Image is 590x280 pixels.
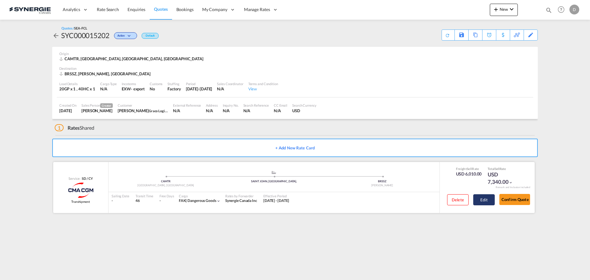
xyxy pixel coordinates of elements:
[59,86,95,92] div: 20GP x 1 , 40HC x 1
[488,167,518,171] div: Total Rate
[59,81,95,86] div: Load Details
[59,108,77,113] div: 2 Oct 2025
[248,81,278,86] div: Terms and Condition
[202,6,227,13] span: My Company
[447,194,469,205] button: Delete
[150,81,163,86] div: Customs
[114,32,137,39] div: Change Status Here
[150,86,163,92] div: No
[292,103,317,108] div: Search Currency
[545,7,552,14] md-icon: icon-magnify
[55,124,64,131] span: 1
[263,194,289,198] div: Effective Period
[490,4,518,16] button: icon-plus 400-fgNewicon-chevron-down
[68,125,80,131] span: Rates
[179,194,221,198] div: Cargo
[59,66,531,71] div: Destination
[167,86,181,92] div: Factory Stuffing
[206,103,218,108] div: Address
[118,103,168,108] div: Customer
[59,103,77,108] div: Created On
[328,179,436,183] div: BRSSZ
[455,30,468,40] div: Save As Template
[569,5,579,14] div: D
[186,198,187,203] span: |
[142,33,159,39] div: Default
[128,7,145,12] span: Enquiries
[243,108,269,113] div: N/A
[100,103,113,108] span: Creator
[270,171,277,174] md-icon: assets/icons/custom/ship-fill.svg
[243,103,269,108] div: Search Reference
[74,26,87,30] span: SEA-FCL
[59,71,152,77] div: BRSSZ, Santos, Asia Pacific
[52,32,60,39] md-icon: icon-arrow-left
[274,103,287,108] div: CC Email
[176,7,194,12] span: Bookings
[9,3,51,17] img: 1f56c880d42311ef80fc7dca854c8e59.png
[112,194,129,198] div: Sailing Date
[456,167,482,171] div: Freight Rate
[225,198,257,203] span: Synergie Canada Inc
[206,108,218,113] div: N/A
[136,194,153,198] div: Transit Time
[491,186,535,189] div: Remark and Inclusion included
[71,199,90,204] span: Transhipment
[65,56,203,61] span: CAMTR, [GEOGRAPHIC_DATA], [GEOGRAPHIC_DATA], [GEOGRAPHIC_DATA]
[186,81,212,86] div: Period
[488,171,518,186] div: USD 7,340.00
[556,4,566,15] span: Help
[159,198,161,203] div: -
[263,198,289,203] span: [DATE] - [DATE]
[263,198,289,203] div: 02 Oct 2025 - 14 Oct 2025
[61,26,87,30] div: Quotes /SEA-FCL
[112,179,220,183] div: CAMTR
[179,198,188,203] span: FAK
[59,56,205,61] div: CAMTR, Montreal, QC, Americas
[274,108,287,113] div: N/A
[100,86,117,92] div: N/A
[149,108,171,113] span: Graco Logistics
[68,183,93,198] img: CMA CGM
[52,139,538,157] button: + Add New Rate Card
[223,108,238,113] div: N/A
[179,198,216,203] div: dangerous goods
[292,108,317,113] div: USD
[112,183,220,187] div: [GEOGRAPHIC_DATA], [GEOGRAPHIC_DATA]
[109,30,139,40] div: Change Status Here
[217,81,243,86] div: Sales Coordinator
[52,30,61,40] div: icon-arrow-left
[131,86,145,92] div: - export
[445,30,451,38] div: Quote PDF is not available at this time
[117,34,126,40] span: Active
[112,198,129,203] div: -
[220,179,328,183] div: SAINT JOHN, [GEOGRAPHIC_DATA],
[55,124,94,131] div: Shared
[216,199,221,203] md-icon: icon-chevron-down
[61,30,109,40] div: SYC000015202
[173,103,201,108] div: External Reference
[499,194,530,205] button: Confirm Quote
[63,6,80,13] span: Analytics
[81,108,113,113] div: Daniel Dico
[508,6,515,13] md-icon: icon-chevron-down
[173,108,201,113] div: N/A
[59,51,531,56] div: Origin
[473,194,495,205] button: Edit
[217,86,243,92] div: N/A
[248,86,278,92] div: View
[225,194,257,198] div: Rates by Forwarder
[69,176,80,181] span: Service:
[100,81,117,86] div: Cargo Type
[444,32,451,39] md-icon: icon-refresh
[136,198,153,203] div: 46
[545,7,552,16] div: icon-magnify
[492,6,500,13] md-icon: icon-plus 400-fg
[154,6,167,12] span: Quotes
[159,194,174,198] div: Free Days
[223,103,238,108] div: Inquiry No.
[244,6,270,13] span: Manage Rates
[118,108,168,113] div: Shirlei Munhoz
